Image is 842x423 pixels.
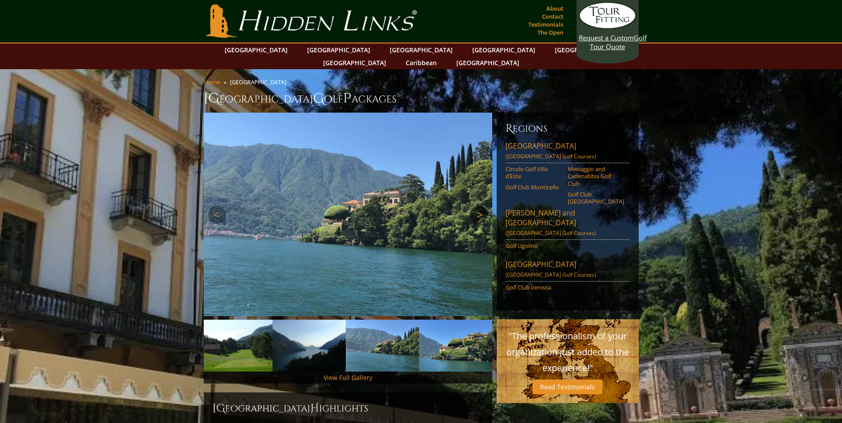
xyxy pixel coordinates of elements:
[506,328,630,376] p: "The professionalism of your organization just added to the experience!"
[506,141,630,163] a: [GEOGRAPHIC_DATA]([GEOGRAPHIC_DATA] Golf Courses)
[506,184,562,191] a: Golf Club Monticello
[204,90,639,107] h1: [GEOGRAPHIC_DATA] olf ackages
[385,43,457,56] a: [GEOGRAPHIC_DATA]
[313,90,324,107] span: G
[506,165,562,180] a: Circolo Golf Villa d’Este
[579,33,634,42] span: Request a Custom
[468,43,540,56] a: [GEOGRAPHIC_DATA]
[568,165,624,187] a: Menaggio and Cadenabbia Golf Club
[506,153,596,160] span: ([GEOGRAPHIC_DATA] Golf Courses)
[550,43,622,56] a: [GEOGRAPHIC_DATA]
[470,206,488,223] a: Next
[401,56,441,69] a: Caribbean
[343,90,352,107] span: P
[220,43,292,56] a: [GEOGRAPHIC_DATA]
[506,284,562,291] a: Golf Club Venezia
[544,2,565,15] a: About
[506,259,630,282] a: [GEOGRAPHIC_DATA]([GEOGRAPHIC_DATA] Golf Courses)
[452,56,524,69] a: [GEOGRAPHIC_DATA]
[506,271,596,278] span: ([GEOGRAPHIC_DATA] Golf Courses)
[506,229,596,237] span: ([GEOGRAPHIC_DATA] Golf Courses)
[533,380,602,394] a: Read Testimonials
[324,373,372,382] a: View Full Gallery
[506,121,630,136] h6: Regions
[319,56,391,69] a: [GEOGRAPHIC_DATA]
[310,401,319,415] span: H
[230,78,290,86] li: [GEOGRAPHIC_DATA]
[568,191,624,205] a: Golf Club [GEOGRAPHIC_DATA]
[540,10,565,23] a: Contact
[303,43,375,56] a: [GEOGRAPHIC_DATA]
[526,18,565,31] a: Testimonials
[579,2,636,51] a: Request a CustomGolf Tour Quote
[208,206,226,223] a: Previous
[204,78,220,86] a: Home
[506,242,562,249] a: Golf Ugolino
[535,26,565,39] a: The Open
[506,208,630,240] a: [PERSON_NAME] and [GEOGRAPHIC_DATA]([GEOGRAPHIC_DATA] Golf Courses)
[213,401,483,415] h2: [GEOGRAPHIC_DATA] ighlights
